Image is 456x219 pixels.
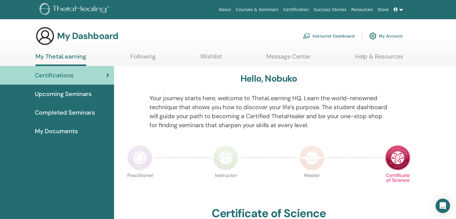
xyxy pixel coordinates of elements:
[127,173,153,198] p: Practitioner
[355,53,403,64] a: Help & Resources
[385,145,410,170] img: Certificate of Science
[303,29,355,43] a: Instructor Dashboard
[234,4,281,15] a: Courses & Seminars
[375,4,391,15] a: Store
[299,145,325,170] img: Master
[436,199,450,213] div: Open Intercom Messenger
[266,53,311,64] a: Message Center
[303,33,310,39] img: chalkboard-teacher.svg
[35,53,86,66] a: My ThetaLearning
[130,53,156,64] a: Following
[127,145,153,170] img: Practitioner
[213,145,238,170] img: Instructor
[35,89,92,98] span: Upcoming Seminars
[281,4,311,15] a: Certification
[213,173,238,198] p: Instructor
[200,53,222,64] a: Wishlist
[240,73,297,84] h3: Hello, Nobuko
[216,4,233,15] a: About
[349,4,375,15] a: Resources
[369,31,376,41] img: cog.svg
[299,173,325,198] p: Master
[35,71,74,80] span: Certifications
[40,3,111,16] img: logo.png
[311,4,349,15] a: Success Stories
[35,108,95,117] span: Completed Seminars
[35,127,78,136] span: My Documents
[385,173,410,198] p: Certificate of Science
[149,94,388,130] p: Your journey starts here; welcome to ThetaLearning HQ. Learn the world-renowned technique that sh...
[57,31,118,41] h3: My Dashboard
[369,29,403,43] a: My Account
[35,26,55,46] img: generic-user-icon.jpg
